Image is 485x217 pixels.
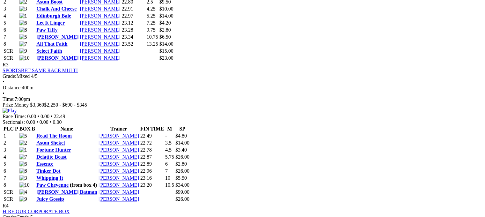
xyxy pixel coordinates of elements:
a: Juicy Gossip [36,196,64,202]
img: 6 [19,20,27,26]
img: 1 [19,13,27,19]
a: [PERSON_NAME] [99,154,139,160]
span: $10.00 [159,6,173,11]
span: • [50,119,52,125]
td: 23.34 [121,34,146,40]
text: 7.25 [147,20,156,26]
td: 23.12 [121,20,146,26]
span: • [3,91,4,96]
td: 3 [3,147,18,153]
a: [PERSON_NAME] [99,196,139,202]
td: 7 [3,175,18,181]
span: $23.00 [159,55,173,61]
img: 5 [19,34,27,40]
td: 22.87 [140,154,164,160]
span: 0.00 [27,114,36,119]
span: $4.80 [175,133,187,138]
span: $4.20 [159,20,171,26]
img: Play [3,108,17,114]
a: [PERSON_NAME] [99,175,139,181]
text: 5.75 [165,154,174,160]
a: All That Faith [36,41,68,47]
td: SCR [3,189,18,195]
text: 6 [165,161,168,167]
span: Sectionals: [3,119,25,125]
a: [PERSON_NAME] [80,6,121,11]
div: 400m [3,85,482,91]
span: 0.00 [26,119,35,125]
img: 3 [19,6,27,12]
span: $2.80 [159,27,171,33]
text: 13.25 [147,41,158,47]
a: Whipping It [36,175,63,181]
img: 4 [19,189,27,195]
img: 3 [19,175,27,181]
span: $99.00 [175,189,189,195]
td: 3 [3,6,18,12]
td: 8 [3,41,18,47]
td: 22.89 [140,161,164,167]
a: Chalk And Cheese [36,6,77,11]
span: Race Time: [3,114,26,119]
span: $3.40 [175,147,187,153]
td: SCR [3,48,18,54]
text: 7 [165,168,168,174]
img: 8 [19,27,27,33]
img: 7 [19,41,27,47]
td: 8 [3,182,18,188]
td: 23.16 [140,175,164,181]
th: Name [36,126,98,132]
img: 9 [19,48,27,54]
a: [PERSON_NAME] [36,34,78,40]
a: [PERSON_NAME] [99,168,139,174]
span: • [51,114,53,119]
td: 6 [3,27,18,33]
a: [PERSON_NAME] [80,13,121,19]
a: [PERSON_NAME] [99,161,139,167]
a: HIRE OUR CORPORATE BOX [3,209,70,214]
text: 10.5 [165,182,174,188]
a: [PERSON_NAME] [80,34,121,40]
td: 7 [3,34,18,40]
span: $15.00 [159,48,173,54]
th: Trainer [98,126,139,132]
img: 2 [19,140,27,146]
div: 7:00pm [3,96,482,102]
img: 7 [19,154,27,160]
img: 6 [19,161,27,167]
td: 4 [3,154,18,160]
img: 10 [19,55,30,61]
span: $26.00 [175,168,189,174]
td: 2 [3,140,18,146]
a: Select Faith [36,48,62,54]
a: [PERSON_NAME] [80,27,121,33]
span: 0.00 [53,119,62,125]
td: 23.20 [140,182,164,188]
a: Paw Tiffy [36,27,58,33]
a: [PERSON_NAME] [99,147,139,153]
span: Distance: [3,85,22,90]
a: Paw Cheyenne [36,182,69,188]
td: 22.49 [140,133,164,139]
td: 5 [3,161,18,167]
span: PLC [4,126,14,131]
div: Mixed 4/5 [3,73,482,79]
td: 23.28 [121,27,146,33]
span: $5.50 [175,175,187,181]
span: 22.49 [54,114,65,119]
th: SP [175,126,190,132]
span: P [15,126,18,131]
td: 23.52 [121,41,146,47]
span: $26.00 [175,154,189,160]
a: [PERSON_NAME] [99,133,139,138]
a: Essence [36,161,53,167]
span: $2.80 [175,161,187,167]
a: [PERSON_NAME] [80,55,121,61]
td: 6 [3,168,18,174]
a: SPORTSBET SAME RACE MULTI [3,68,78,73]
span: $14.00 [159,41,173,47]
a: Fortune Hunter [36,147,71,153]
th: FIN TIME [140,126,164,132]
td: 22.78 [140,147,164,153]
text: 10.75 [147,34,158,40]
